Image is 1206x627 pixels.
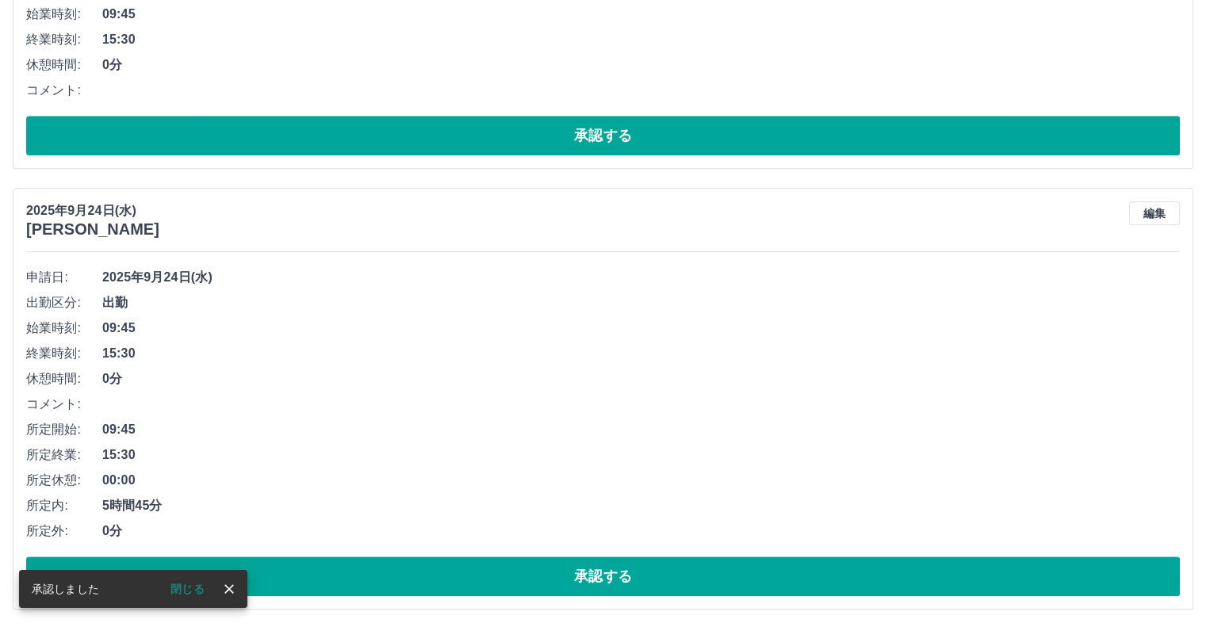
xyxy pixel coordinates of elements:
[26,201,159,220] p: 2025年9月24日(水)
[26,496,102,515] span: 所定内:
[158,577,217,601] button: 閉じる
[26,556,1180,596] button: 承認する
[26,293,102,312] span: 出勤区分:
[102,445,1180,465] span: 15:30
[26,81,102,100] span: コメント:
[26,522,102,541] span: 所定外:
[102,293,1180,312] span: 出勤
[26,220,159,239] h3: [PERSON_NAME]
[26,369,102,388] span: 休憩時間:
[26,319,102,338] span: 始業時刻:
[26,471,102,490] span: 所定休憩:
[26,116,1180,155] button: 承認する
[102,319,1180,338] span: 09:45
[102,55,1180,75] span: 0分
[26,344,102,363] span: 終業時刻:
[26,30,102,49] span: 終業時刻:
[102,30,1180,49] span: 15:30
[217,577,241,601] button: close
[26,55,102,75] span: 休憩時間:
[102,420,1180,439] span: 09:45
[102,344,1180,363] span: 15:30
[102,522,1180,541] span: 0分
[102,5,1180,24] span: 09:45
[26,445,102,465] span: 所定終業:
[26,395,102,414] span: コメント:
[32,575,99,603] div: 承認しました
[26,268,102,287] span: 申請日:
[102,496,1180,515] span: 5時間45分
[26,5,102,24] span: 始業時刻:
[1129,201,1180,225] button: 編集
[26,420,102,439] span: 所定開始:
[102,369,1180,388] span: 0分
[102,471,1180,490] span: 00:00
[102,268,1180,287] span: 2025年9月24日(水)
